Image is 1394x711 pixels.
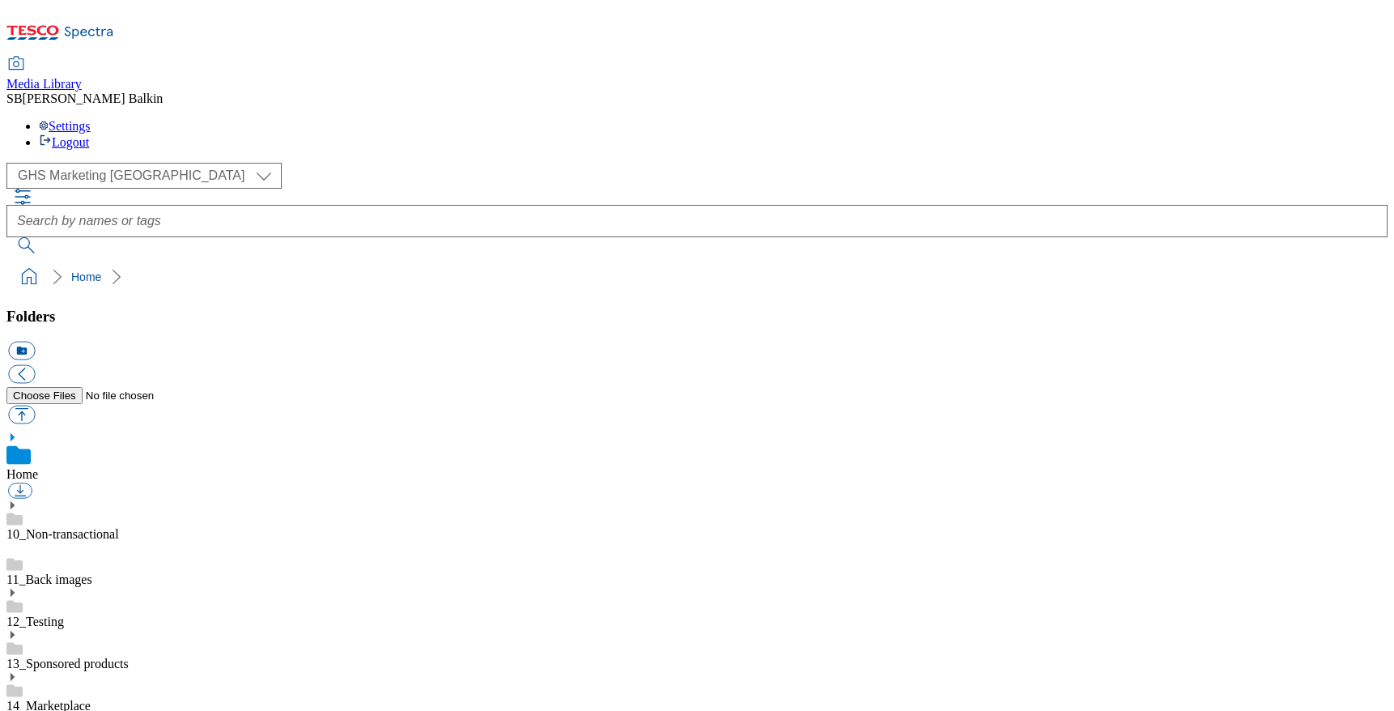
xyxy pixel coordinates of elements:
a: 10_Non-transactional [6,527,119,541]
a: Settings [39,119,91,133]
a: Home [71,270,101,283]
a: 12_Testing [6,615,64,628]
span: [PERSON_NAME] Balkin [23,92,164,105]
span: SB [6,92,23,105]
a: Home [6,467,38,481]
span: Media Library [6,77,82,91]
a: Media Library [6,57,82,92]
a: Logout [39,135,89,149]
h3: Folders [6,308,1388,326]
a: 11_Back images [6,573,92,586]
input: Search by names or tags [6,205,1388,237]
nav: breadcrumb [6,262,1388,292]
a: home [16,264,42,290]
a: 13_Sponsored products [6,657,129,671]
